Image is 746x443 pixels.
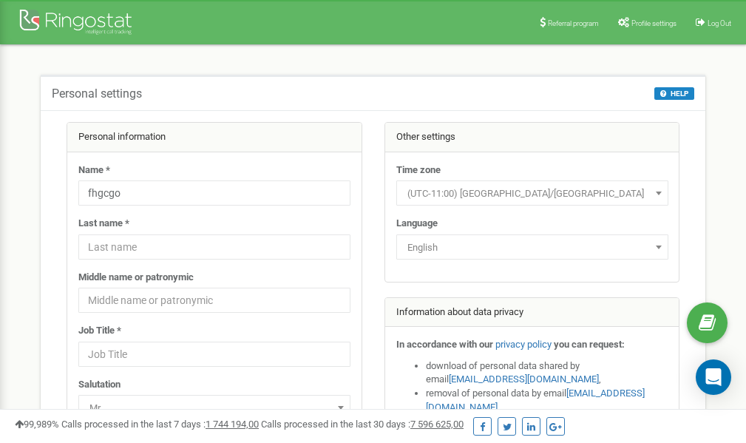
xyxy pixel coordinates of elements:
button: HELP [654,87,694,100]
u: 1 744 194,00 [206,419,259,430]
label: Job Title * [78,324,121,338]
li: removal of personal data by email , [426,387,668,414]
label: Time zone [396,163,441,177]
label: Middle name or patronymic [78,271,194,285]
input: Name [78,180,350,206]
input: Job Title [78,342,350,367]
span: 99,989% [15,419,59,430]
span: Mr. [84,398,345,419]
span: Calls processed in the last 7 days : [61,419,259,430]
span: Calls processed in the last 30 days : [261,419,464,430]
span: (UTC-11:00) Pacific/Midway [401,183,663,204]
strong: you can request: [554,339,625,350]
input: Last name [78,234,350,260]
label: Salutation [78,378,121,392]
a: privacy policy [495,339,552,350]
span: (UTC-11:00) Pacific/Midway [396,180,668,206]
span: Mr. [78,395,350,420]
div: Information about data privacy [385,298,679,328]
span: Log Out [708,19,731,27]
a: [EMAIL_ADDRESS][DOMAIN_NAME] [449,373,599,385]
label: Last name * [78,217,129,231]
label: Name * [78,163,110,177]
div: Personal information [67,123,362,152]
strong: In accordance with our [396,339,493,350]
h5: Personal settings [52,87,142,101]
div: Other settings [385,123,679,152]
span: Referral program [548,19,599,27]
div: Open Intercom Messenger [696,359,731,395]
span: English [401,237,663,258]
label: Language [396,217,438,231]
u: 7 596 625,00 [410,419,464,430]
span: English [396,234,668,260]
span: Profile settings [631,19,677,27]
input: Middle name or patronymic [78,288,350,313]
li: download of personal data shared by email , [426,359,668,387]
